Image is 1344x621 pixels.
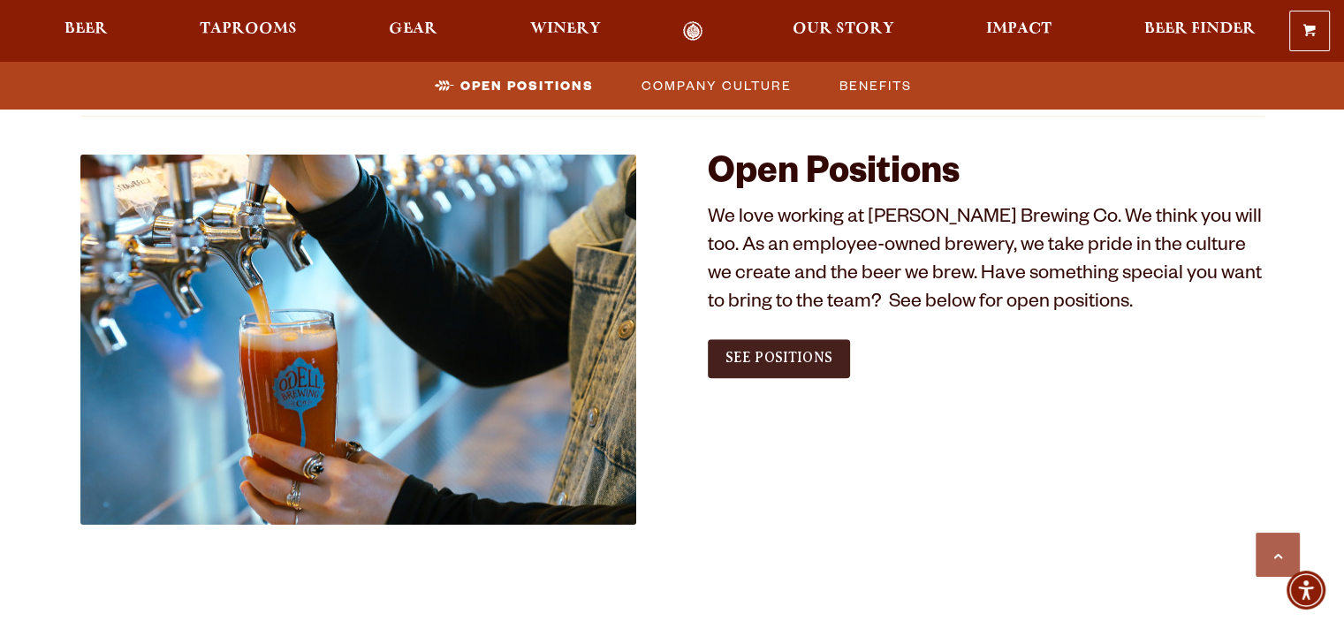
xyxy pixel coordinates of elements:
a: Beer Finder [1132,21,1266,42]
span: Beer Finder [1143,22,1255,36]
p: We love working at [PERSON_NAME] Brewing Co. We think you will too. As an employee-owned brewery,... [708,206,1264,319]
div: Accessibility Menu [1287,571,1325,610]
h2: Open Positions [708,155,1264,197]
span: Gear [389,22,437,36]
span: Impact [986,22,1052,36]
a: Beer [53,21,119,42]
a: See Positions [708,339,850,378]
a: Our Story [781,21,906,42]
a: Scroll to top [1256,533,1300,577]
a: Benefits [829,72,921,98]
span: Benefits [839,72,912,98]
a: Impact [975,21,1063,42]
span: Winery [530,22,601,36]
span: Open Positions [460,72,594,98]
span: Our Story [793,22,894,36]
a: Taprooms [188,21,308,42]
a: Company Culture [631,72,801,98]
a: Open Positions [424,72,603,98]
span: See Positions [725,350,832,366]
img: Jobs_1 [80,155,637,525]
span: Beer [65,22,108,36]
span: Taprooms [200,22,297,36]
a: Odell Home [660,21,726,42]
a: Gear [377,21,449,42]
a: Winery [519,21,612,42]
span: Company Culture [642,72,792,98]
